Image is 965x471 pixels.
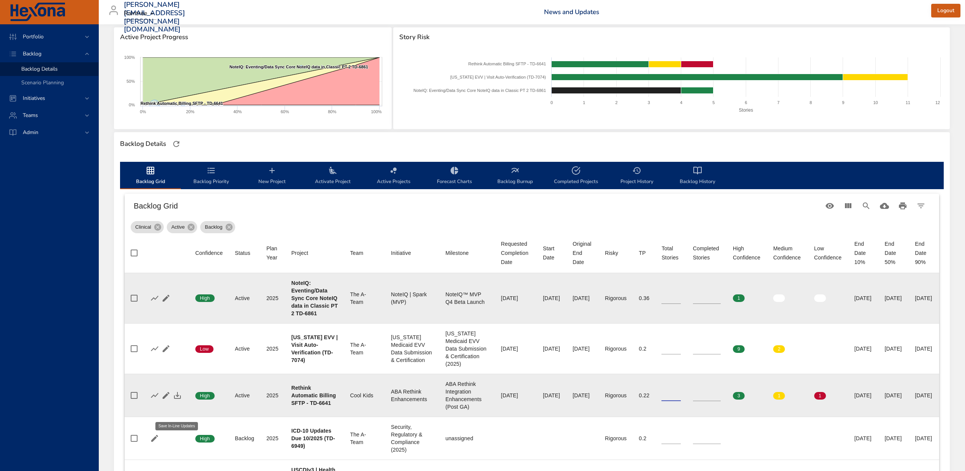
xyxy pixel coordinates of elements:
text: 60% [281,109,289,114]
div: [DATE] [573,294,593,302]
div: Project [291,248,308,258]
text: 11 [905,100,910,105]
div: 2025 [266,294,279,302]
text: 6 [745,100,747,105]
div: [DATE] [573,345,593,352]
b: NoteIQ: Eventing/Data Sync Core NoteIQ data in Classic PT 2 TD-6861 [291,280,338,316]
div: NoteIQ | Spark (MVP) [391,291,433,306]
text: 5 [712,100,715,105]
text: 0 [551,100,553,105]
div: NoteIQ™ MVP Q4 Beta Launch [445,291,489,306]
div: High Confidence [733,244,761,262]
div: Rigorous [605,345,626,352]
div: Active [167,221,197,233]
text: 2 [615,100,617,105]
span: Portfolio [17,33,50,40]
text: 1 [583,100,585,105]
text: 10 [873,100,878,105]
text: 7 [777,100,779,105]
div: backlog-tab [120,162,944,189]
div: Active [235,392,254,399]
div: Sort [773,244,802,262]
button: Edit Project Details [160,292,172,304]
div: [DATE] [885,392,903,399]
div: Sort [391,248,411,258]
div: [DATE] [915,345,933,352]
div: 0.2 [639,435,650,442]
span: 3 [733,392,745,399]
div: [DATE] [854,345,873,352]
span: Activate Project [307,166,359,186]
div: Sort [291,248,308,258]
button: Download CSV [875,197,894,215]
span: 0 [814,295,826,302]
text: NoteIQ: Eventing/Data Sync Core NoteIQ data in Classic PT 2 TD-6861 [229,65,368,69]
span: High [195,295,215,302]
text: 0% [129,103,135,107]
div: Plan Year [266,244,279,262]
div: ABA Rethink Enhancements [391,388,433,403]
button: Logout [931,4,960,18]
text: 9 [842,100,844,105]
text: Rethink Automatic Billing SFTP - TD-6641 [141,101,223,106]
div: Sort [501,239,531,267]
div: 2025 [266,345,279,352]
div: Risky [605,248,618,258]
text: Stories [739,107,753,113]
span: Backlog [200,223,227,231]
div: Low Confidence [814,244,842,262]
div: Original End Date [573,239,593,267]
span: 1 [773,392,785,399]
div: ABA Rethink Integration Enhancements (Post GA) [445,380,489,411]
span: Backlog History [672,166,723,186]
div: Backlog [200,221,235,233]
span: 1 [814,392,826,399]
text: NoteIQ: Eventing/Data Sync Core NoteIQ data in Classic PT 2 TD-6861 [413,88,546,93]
div: [DATE] [501,392,531,399]
span: Backlog [17,50,47,57]
span: 2 [773,346,785,352]
div: Backlog Details [118,138,168,150]
div: Sort [814,244,842,262]
div: The A-Team [350,431,379,446]
button: Edit Project Details [149,433,160,444]
span: Requested Completion Date [501,239,531,267]
h3: [PERSON_NAME][EMAIL_ADDRESS][PERSON_NAME][DOMAIN_NAME] [124,1,185,33]
text: 80% [328,109,336,114]
text: 3 [647,100,650,105]
div: [DATE] [885,345,903,352]
div: [DATE] [501,345,531,352]
div: Medium Confidence [773,244,802,262]
span: 1 [733,295,745,302]
div: [DATE] [885,294,903,302]
button: Show Burnup [149,292,160,304]
div: Active [235,345,254,352]
button: Refresh Page [171,138,182,150]
div: TP [639,248,646,258]
span: TP [639,248,650,258]
div: [US_STATE] Medicaid EVV Data Submission & Certification [391,333,433,364]
div: [DATE] [854,435,873,442]
text: 4 [680,100,682,105]
span: Team [350,248,379,258]
b: ICD-10 Updates Due 10/2025 (TD-6949) [291,428,335,449]
span: Backlog Burnup [489,166,541,186]
div: Status [235,248,250,258]
div: Start Date [543,244,560,262]
div: Sort [266,244,279,262]
span: 0 [773,295,785,302]
div: Milestone [445,248,468,258]
div: Sort [733,244,761,262]
text: 0% [140,109,146,114]
div: End Date 50% [885,239,903,267]
div: Team [350,248,363,258]
img: Hexona [9,3,66,22]
button: Edit Project Details [160,343,172,354]
div: Clinical [131,221,164,233]
div: [DATE] [573,392,593,399]
button: Show Burnup [149,390,160,401]
div: Sort [573,239,593,267]
div: [DATE] [543,392,560,399]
